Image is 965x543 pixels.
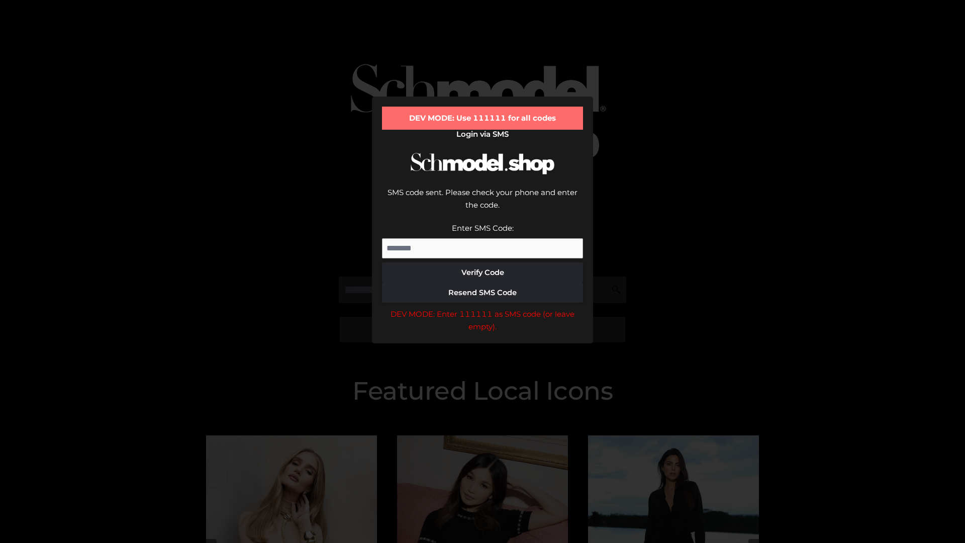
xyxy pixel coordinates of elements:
[382,107,583,130] div: DEV MODE: Use 111111 for all codes
[382,308,583,333] div: DEV MODE: Enter 111111 as SMS code (or leave empty).
[382,262,583,283] button: Verify Code
[382,130,583,139] h2: Login via SMS
[452,223,514,233] label: Enter SMS Code:
[382,186,583,222] div: SMS code sent. Please check your phone and enter the code.
[407,144,558,184] img: Schmodel Logo
[382,283,583,303] button: Resend SMS Code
